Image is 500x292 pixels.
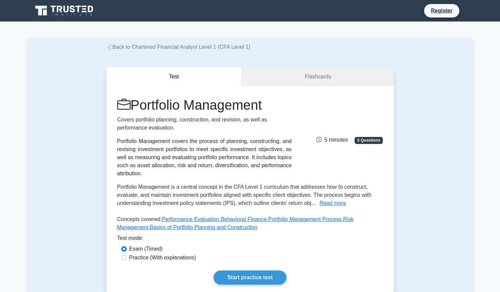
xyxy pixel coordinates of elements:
label: Practice (With explanations) [129,254,196,262]
a: Performance Evaluation [162,216,219,222]
div: Test mode: [117,234,383,245]
button: Read more [319,199,346,207]
span: 5 Questions [355,137,383,144]
span: Portfolio Management is a central concept in the CFA Level 1 curriculum that addresses how to con... [117,184,371,206]
h1: Portfolio Management [117,97,292,113]
a: Risk Management [117,216,354,230]
span: 5 minutes [316,137,348,143]
p: Concepts covered: , , , , [117,215,383,234]
label: Exam (Timed) [129,245,163,253]
p: Covers portfolio planning, construction, and revision, as well as performance evaluation. [117,116,292,132]
a: Portfolio Management Process [268,216,342,222]
a: Basics of Portfolio Planning and Construction [150,224,257,230]
div: Portfolio Management covers the process of planning, constructing, and revising investment portfo... [117,137,292,178]
a: Start practice test [214,270,286,285]
a: Behavioral Finance [221,216,267,222]
a: Register [427,6,456,15]
button: Test [106,67,242,86]
a: Back to Chartered Financial Analyst Level 1 (CFA Level 1) [106,44,251,50]
a: Flashcards [242,67,394,86]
